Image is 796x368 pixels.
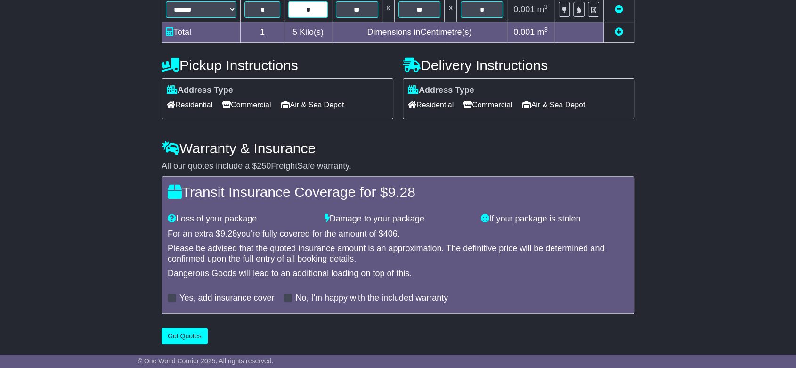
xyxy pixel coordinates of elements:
div: For an extra $ you're fully covered for the amount of $ . [168,229,628,239]
span: Residential [408,98,454,112]
div: All our quotes include a $ FreightSafe warranty. [162,161,634,172]
label: Address Type [408,85,474,96]
span: © One World Courier 2025. All rights reserved. [138,357,274,365]
h4: Warranty & Insurance [162,140,634,156]
h4: Delivery Instructions [403,57,634,73]
span: 9.28 [388,184,415,200]
td: Dimensions in Centimetre(s) [332,22,507,42]
div: If your package is stolen [476,214,633,224]
span: m [537,27,548,37]
span: 406 [383,229,398,238]
a: Add new item [615,27,623,37]
sup: 3 [544,26,548,33]
span: 9.28 [220,229,237,238]
div: Dangerous Goods will lead to an additional loading on top of this. [168,269,628,279]
span: 250 [257,161,271,171]
div: Please be advised that the quoted insurance amount is an approximation. The definitive price will... [168,244,628,264]
span: m [537,5,548,14]
button: Get Quotes [162,328,208,344]
div: Loss of your package [163,214,320,224]
span: Commercial [463,98,512,112]
span: 5 [292,27,297,37]
span: Air & Sea Depot [522,98,585,112]
span: Air & Sea Depot [281,98,344,112]
span: 0.001 [513,27,535,37]
sup: 3 [544,3,548,10]
td: 1 [241,22,284,42]
span: Commercial [222,98,271,112]
h4: Pickup Instructions [162,57,393,73]
td: Total [162,22,241,42]
label: Yes, add insurance cover [179,293,274,303]
a: Remove this item [615,5,623,14]
div: Damage to your package [320,214,477,224]
td: Kilo(s) [284,22,332,42]
label: No, I'm happy with the included warranty [295,293,448,303]
label: Address Type [167,85,233,96]
span: Residential [167,98,212,112]
span: 0.001 [513,5,535,14]
h4: Transit Insurance Coverage for $ [168,184,628,200]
